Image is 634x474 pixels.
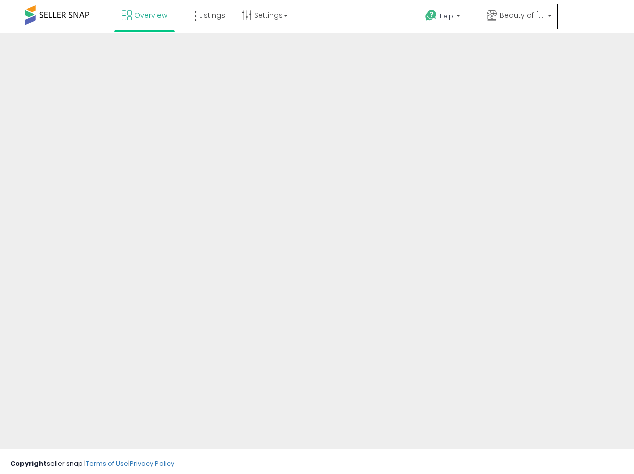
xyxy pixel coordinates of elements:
[425,9,437,22] i: Get Help
[417,2,478,33] a: Help
[199,10,225,20] span: Listings
[440,12,453,20] span: Help
[500,10,545,20] span: Beauty of [GEOGRAPHIC_DATA]
[134,10,167,20] span: Overview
